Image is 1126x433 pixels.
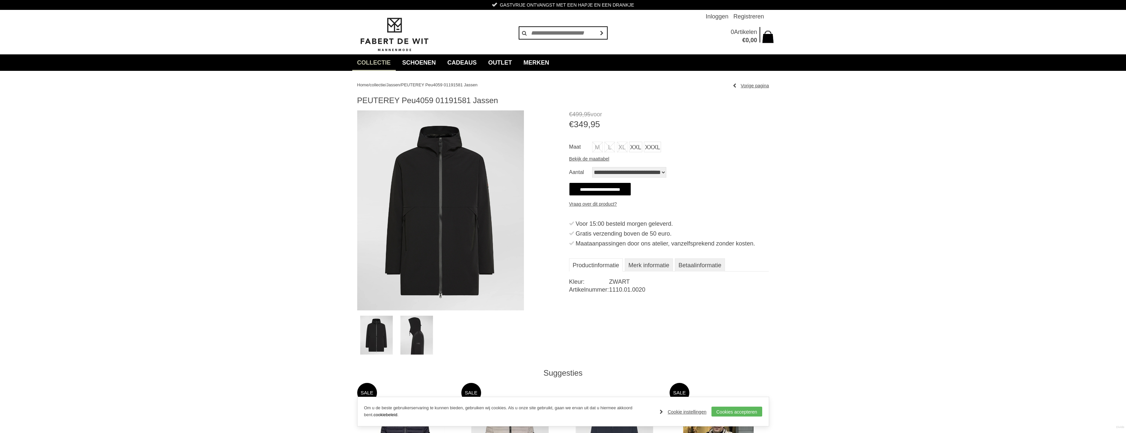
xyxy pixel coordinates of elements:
[483,54,517,71] a: Outlet
[569,111,572,118] span: €
[400,82,401,87] span: /
[644,142,661,152] a: XXXL
[711,407,762,417] a: Cookies accepteren
[357,110,524,310] img: PEUTEREY Peu4059 01191581 Jassen
[584,111,591,118] span: 95
[386,82,400,87] a: Jassen
[734,29,757,35] span: Artikelen
[569,286,609,294] dt: Artikelnummer:
[660,407,707,417] a: Cookie instellingen
[352,54,396,71] a: collectie
[1116,423,1124,431] a: Divide
[569,167,592,178] label: Aantal
[574,119,588,129] span: 349
[576,229,769,239] div: Gratis verzending boven de 50 euro.
[569,258,623,272] a: Productinformatie
[569,278,609,286] dt: Kleur:
[569,110,769,119] span: voor
[675,258,725,272] a: Betaalinformatie
[576,219,769,229] div: Voor 15:00 besteld morgen geleverd.
[569,199,617,209] a: Vraag over dit product?
[397,54,441,71] a: Schoenen
[360,316,393,355] img: peuterey-peu4059-01191581-jassen
[357,82,369,87] a: Home
[443,54,482,71] a: Cadeaus
[629,142,642,152] a: XXL
[368,82,370,87] span: /
[625,258,673,272] a: Merk informatie
[733,10,764,23] a: Registreren
[591,119,600,129] span: 95
[733,81,769,91] a: Vorige pagina
[373,412,397,417] a: cookiebeleid
[569,154,609,164] a: Bekijk de maattabel
[745,37,749,43] span: 0
[357,17,431,52] img: Fabert de Wit
[519,54,554,71] a: Merken
[749,37,750,43] span: ,
[569,239,769,248] li: Maataanpassingen door ons atelier, vanzelfsprekend zonder kosten.
[364,405,653,419] p: Om u de beste gebruikerservaring te kunnen bieden, gebruiken wij cookies. Als u onze site gebruik...
[370,82,385,87] a: collectie
[731,29,734,35] span: 0
[706,10,728,23] a: Inloggen
[582,111,584,118] span: ,
[401,82,477,87] a: PEUTEREY Peu4059 01191581 Jassen
[385,82,387,87] span: /
[400,316,433,355] img: peuterey-peu4059-01191581-jassen
[609,286,769,294] dd: 1110.01.0020
[742,37,745,43] span: €
[750,37,757,43] span: 00
[569,119,574,129] span: €
[357,96,769,105] h1: PEUTEREY Peu4059 01191581 Jassen
[572,111,582,118] span: 499
[588,119,591,129] span: ,
[569,142,769,154] ul: Maat
[609,278,769,286] dd: ZWART
[357,368,769,378] div: Suggesties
